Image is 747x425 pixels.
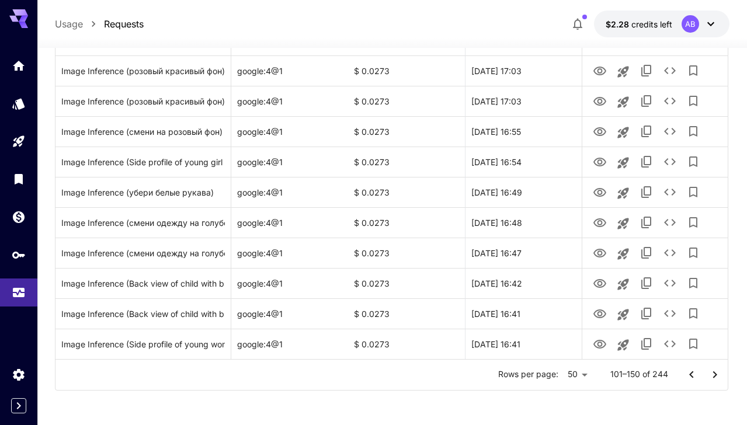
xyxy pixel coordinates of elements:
div: google:4@1 [231,298,348,329]
button: Launch in playground [612,90,635,114]
p: Rows per page: [498,368,558,380]
button: Copy TaskUUID [635,120,658,143]
button: See details [658,302,682,325]
button: Add to library [682,211,705,234]
button: See details [658,150,682,173]
button: Launch in playground [612,333,635,357]
button: Copy TaskUUID [635,180,658,204]
button: Add to library [682,271,705,295]
div: google:4@1 [231,147,348,177]
button: Copy TaskUUID [635,89,658,113]
button: Go to next page [703,363,727,386]
div: Library [12,172,26,186]
span: credits left [631,19,672,29]
div: Usage [12,285,26,300]
button: Launch in playground [612,242,635,266]
button: Launch in playground [612,60,635,83]
div: 16 Sep, 2025 17:03 [465,55,582,86]
button: Launch in playground [612,303,635,326]
div: Click to copy prompt [61,329,225,359]
button: Add to library [682,241,705,264]
a: Usage [55,17,83,31]
button: View [588,301,612,325]
div: google:4@1 [231,116,348,147]
div: Wallet [12,210,26,224]
button: View [588,58,612,82]
div: $ 0.0273 [348,116,465,147]
div: google:4@1 [231,238,348,268]
div: 16 Sep, 2025 16:49 [465,177,582,207]
div: Models [12,96,26,111]
button: Add to library [682,180,705,204]
div: API Keys [12,248,26,262]
div: google:4@1 [231,86,348,116]
button: See details [658,211,682,234]
button: See details [658,89,682,113]
div: $ 0.0273 [348,238,465,268]
button: View [588,149,612,173]
div: Click to copy prompt [61,299,225,329]
button: Add to library [682,332,705,356]
button: Launch in playground [612,151,635,175]
div: Click to copy prompt [61,238,225,268]
button: Go to previous page [680,363,703,386]
div: Click to copy prompt [61,147,225,177]
div: $ 0.0273 [348,329,465,359]
button: See details [658,120,682,143]
button: View [588,210,612,234]
div: $ 0.0273 [348,177,465,207]
button: See details [658,241,682,264]
div: Expand sidebar [11,398,26,413]
button: View [588,119,612,143]
div: 16 Sep, 2025 16:54 [465,147,582,177]
div: Click to copy prompt [61,117,225,147]
button: Copy TaskUUID [635,211,658,234]
div: 16 Sep, 2025 16:47 [465,238,582,268]
button: See details [658,59,682,82]
div: $ 0.0273 [348,298,465,329]
div: Click to copy prompt [61,56,225,86]
button: Add to library [682,59,705,82]
button: View [588,89,612,113]
div: google:4@1 [231,55,348,86]
div: $ 0.0273 [348,147,465,177]
div: 16 Sep, 2025 16:55 [465,116,582,147]
div: $ 0.0273 [348,86,465,116]
nav: breadcrumb [55,17,144,31]
div: Home [12,58,26,73]
a: Requests [104,17,144,31]
div: Click to copy prompt [61,208,225,238]
div: $ 0.0273 [348,268,465,298]
button: $2.28354AB [594,11,729,37]
div: Settings [12,367,26,382]
button: View [588,332,612,356]
button: Add to library [682,150,705,173]
div: $2.28354 [606,18,672,30]
div: Click to copy prompt [61,86,225,116]
div: 50 [563,366,592,383]
div: Click to copy prompt [61,269,225,298]
div: 16 Sep, 2025 16:48 [465,207,582,238]
div: $ 0.0273 [348,55,465,86]
button: Copy TaskUUID [635,59,658,82]
button: See details [658,332,682,356]
button: Launch in playground [612,212,635,235]
button: Copy TaskUUID [635,332,658,356]
button: View [588,241,612,264]
div: $ 0.0273 [348,207,465,238]
div: 16 Sep, 2025 16:41 [465,298,582,329]
button: See details [658,271,682,295]
button: Copy TaskUUID [635,241,658,264]
div: 16 Sep, 2025 16:42 [465,268,582,298]
div: AB [682,15,699,33]
button: Copy TaskUUID [635,150,658,173]
button: View [588,271,612,295]
button: Launch in playground [612,182,635,205]
div: Playground [12,134,26,149]
div: google:4@1 [231,268,348,298]
button: Add to library [682,120,705,143]
button: Launch in playground [612,121,635,144]
div: 16 Sep, 2025 17:03 [465,86,582,116]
